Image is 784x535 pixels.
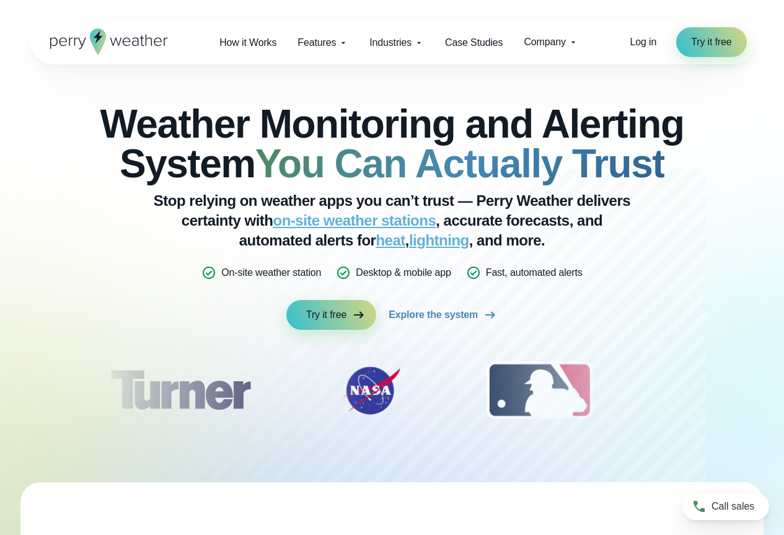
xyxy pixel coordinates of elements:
p: Desktop & mobile app [356,265,451,280]
a: Try it free [286,300,376,330]
p: On-site weather station [221,265,321,280]
p: Stop relying on weather apps you can’t trust — Perry Weather delivers certainty with , accurate f... [144,191,640,250]
a: Try it free [676,27,746,57]
img: Turner-Construction_1.svg [92,360,268,422]
span: Try it free [306,307,346,322]
div: 4 of 12 [664,360,764,422]
span: Case Studies [445,35,503,50]
span: Call sales [711,499,754,514]
strong: You Can Actually Trust [255,141,664,186]
img: NASA.svg [328,360,415,422]
a: Call sales [682,493,769,520]
a: lightning [409,232,469,249]
div: slideshow [92,360,692,428]
div: 3 of 12 [474,360,605,422]
a: Case Studies [434,30,513,55]
a: How it Works [209,30,287,55]
div: 1 of 12 [92,360,268,422]
span: Explore the system [389,307,478,322]
p: Fast, automated alerts [486,265,583,280]
img: MLB.svg [474,360,605,422]
span: Log in [630,37,657,47]
a: Explore the system [389,300,498,330]
span: Features [297,35,336,50]
a: on-site weather stations [273,212,436,229]
a: heat [376,232,405,249]
span: Company [524,35,565,50]
img: PGA.svg [664,360,764,422]
h2: Weather Monitoring and Alerting System [92,104,692,183]
span: Try it free [691,35,731,50]
a: Log in [630,35,657,50]
span: Industries [369,35,412,50]
span: How it Works [219,35,276,50]
div: 2 of 12 [328,360,415,422]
